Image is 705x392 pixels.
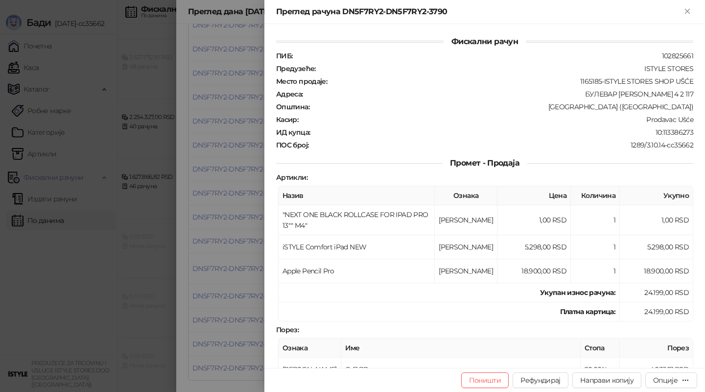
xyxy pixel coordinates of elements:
th: Цена [497,186,571,205]
span: Направи копију [580,376,634,385]
td: 4.033,17 RSD [620,358,693,382]
td: 24.199,00 RSD [620,302,693,321]
button: Опције [645,372,697,388]
button: Поништи [461,372,509,388]
td: 5.298,00 RSD [497,235,571,259]
button: Close [681,6,693,18]
strong: Адреса : [276,90,303,98]
td: 20,00% [581,358,620,382]
strong: Касир : [276,115,298,124]
td: 1,00 RSD [620,205,693,235]
td: О-ПДВ [341,358,581,382]
span: Промет - Продаја [442,158,527,168]
div: БУЛЕВАР [PERSON_NAME] 4 2 117 [304,90,694,98]
td: [PERSON_NAME] [279,358,341,382]
div: Prodavac Ušće [299,115,694,124]
th: Порез [620,339,693,358]
td: [PERSON_NAME] [435,205,497,235]
strong: ПИБ : [276,51,292,60]
strong: Платна картица : [560,307,615,316]
th: Име [341,339,581,358]
div: 10:113386273 [311,128,694,137]
div: 1289/3.10.14-cc35662 [309,141,694,149]
td: [PERSON_NAME] [435,235,497,259]
div: Преглед рачуна DN5F7RY2-DN5F7RY2-3790 [276,6,681,18]
td: 18.900,00 RSD [497,259,571,283]
td: iSTYLE Comfort iPad NEW [279,235,435,259]
strong: Општина : [276,102,309,111]
div: ISTYLE STORES [317,64,694,73]
strong: Укупан износ рачуна : [540,288,615,297]
td: "NEXT ONE BLACK ROLLCASE FOR IPAD PRO 13"" M4" [279,205,435,235]
strong: Артикли : [276,173,307,182]
th: Ознака [279,339,341,358]
strong: Место продаје : [276,77,327,86]
strong: ПОС број : [276,141,308,149]
td: 1 [571,235,620,259]
td: 1 [571,259,620,283]
td: Apple Pencil Pro [279,259,435,283]
th: Количина [571,186,620,205]
td: 24.199,00 RSD [620,283,693,302]
button: Направи копију [572,372,641,388]
td: 5.298,00 RSD [620,235,693,259]
div: Опције [653,376,678,385]
strong: ИД купца : [276,128,310,137]
div: 1165185-ISTYLE STORES SHOP UŠĆE [328,77,694,86]
td: 1,00 RSD [497,205,571,235]
div: [GEOGRAPHIC_DATA] ([GEOGRAPHIC_DATA]) [310,102,694,111]
strong: Порез : [276,325,299,334]
td: 18.900,00 RSD [620,259,693,283]
strong: Предузеће : [276,64,316,73]
span: Фискални рачун [444,37,526,46]
th: Укупно [620,186,693,205]
td: [PERSON_NAME] [435,259,497,283]
button: Рефундирај [513,372,568,388]
th: Назив [279,186,435,205]
th: Ознака [435,186,497,205]
td: 1 [571,205,620,235]
div: 102825661 [293,51,694,60]
th: Стопа [581,339,620,358]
